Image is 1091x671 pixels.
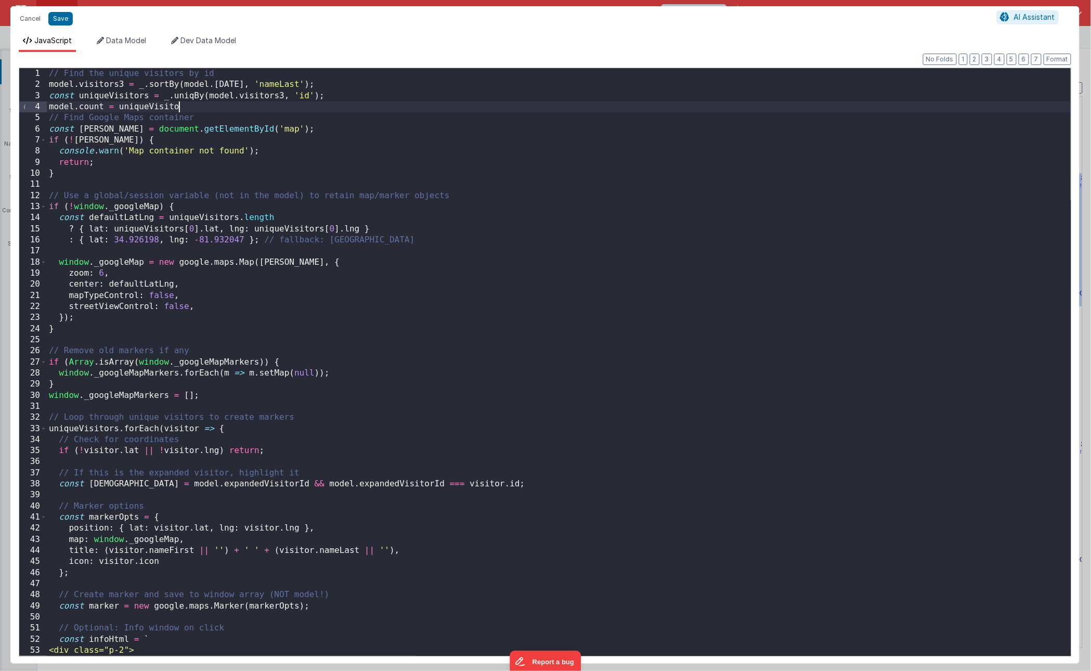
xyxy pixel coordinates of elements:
div: 4 [19,101,47,112]
div: 19 [19,268,47,279]
button: 3 [982,54,992,65]
button: 4 [994,54,1005,65]
div: 2 [19,79,47,90]
div: 29 [19,379,47,390]
div: 8 [19,146,47,157]
div: 1 [19,68,47,79]
div: 24 [19,324,47,334]
div: 25 [19,334,47,345]
span: Data Model [106,36,146,45]
button: 1 [959,54,968,65]
div: 53 [19,645,47,656]
span: AI Assistant [1014,12,1055,21]
div: 44 [19,545,47,556]
div: 45 [19,556,47,567]
div: 17 [19,246,47,256]
div: 52 [19,634,47,645]
div: 11 [19,179,47,190]
div: 31 [19,401,47,412]
div: 23 [19,312,47,323]
div: 36 [19,456,47,467]
div: 6 [19,124,47,135]
div: 22 [19,301,47,312]
div: 12 [19,190,47,201]
button: Cancel [15,11,46,26]
div: 3 [19,91,47,101]
div: 48 [19,589,47,600]
div: 50 [19,612,47,623]
div: 18 [19,257,47,268]
button: Format [1044,54,1071,65]
div: 15 [19,224,47,235]
div: 30 [19,390,47,401]
div: 7 [19,135,47,146]
button: AI Assistant [997,10,1059,24]
div: 28 [19,368,47,379]
button: No Folds [923,54,957,65]
div: 26 [19,345,47,356]
button: 2 [970,54,980,65]
div: 27 [19,357,47,368]
div: 51 [19,623,47,634]
button: 6 [1019,54,1029,65]
div: 33 [19,423,47,434]
div: 16 [19,235,47,246]
div: 10 [19,168,47,179]
div: 5 [19,112,47,123]
div: 35 [19,445,47,456]
div: 47 [19,578,47,589]
div: 37 [19,468,47,479]
div: 13 [19,201,47,212]
div: 42 [19,523,47,534]
div: 41 [19,512,47,523]
span: JavaScript [34,36,72,45]
button: 5 [1007,54,1017,65]
div: 20 [19,279,47,290]
div: 14 [19,212,47,223]
button: Save [48,12,73,25]
div: 38 [19,479,47,489]
div: 21 [19,290,47,301]
span: Dev Data Model [180,36,236,45]
div: 40 [19,501,47,512]
div: 46 [19,567,47,578]
button: 7 [1031,54,1042,65]
div: 32 [19,412,47,423]
div: 49 [19,601,47,612]
div: 43 [19,534,47,545]
div: 9 [19,157,47,168]
div: 34 [19,434,47,445]
div: 39 [19,489,47,500]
